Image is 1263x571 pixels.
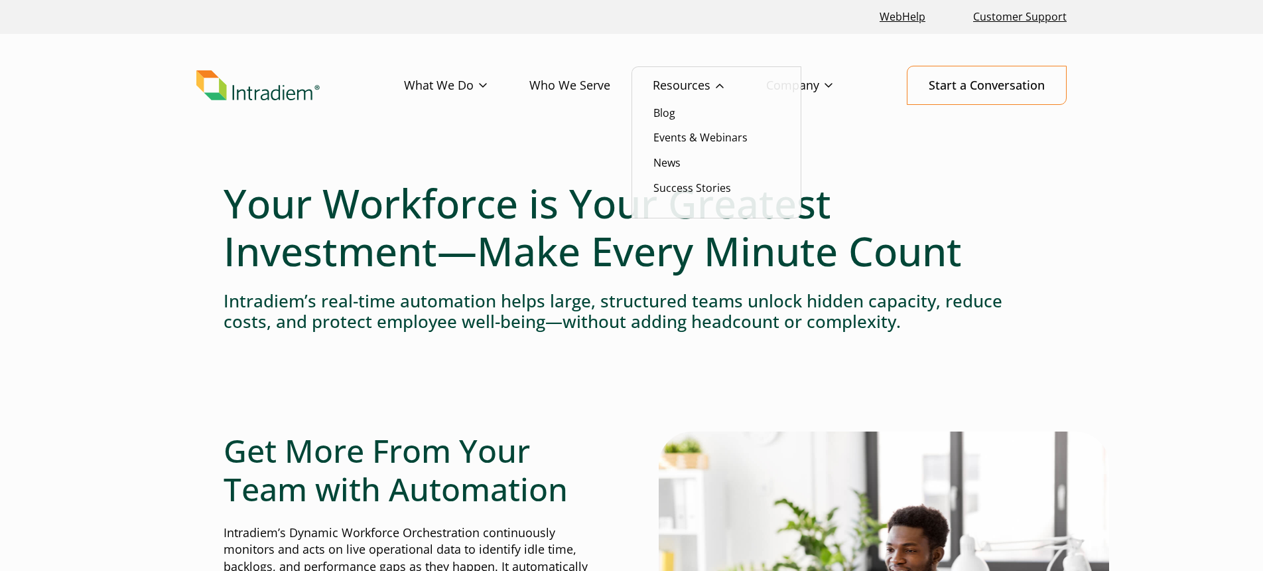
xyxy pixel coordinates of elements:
a: What We Do [404,66,529,105]
a: Company [766,66,875,105]
h4: Intradiem’s real-time automation helps large, structured teams unlock hidden capacity, reduce cos... [224,291,1039,332]
a: Success Stories [653,181,731,195]
img: Intradiem [196,70,320,101]
a: Events & Webinars [653,130,748,145]
h1: Your Workforce is Your Greatest Investment—Make Every Minute Count [224,179,1039,275]
a: Blog [653,106,675,120]
a: Start a Conversation [907,66,1067,105]
a: Link opens in a new window [874,3,931,31]
a: Customer Support [968,3,1072,31]
a: Who We Serve [529,66,653,105]
a: News [653,155,681,170]
h2: Get More From Your Team with Automation [224,432,604,508]
a: Resources [653,66,766,105]
a: Link to homepage of Intradiem [196,70,404,101]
